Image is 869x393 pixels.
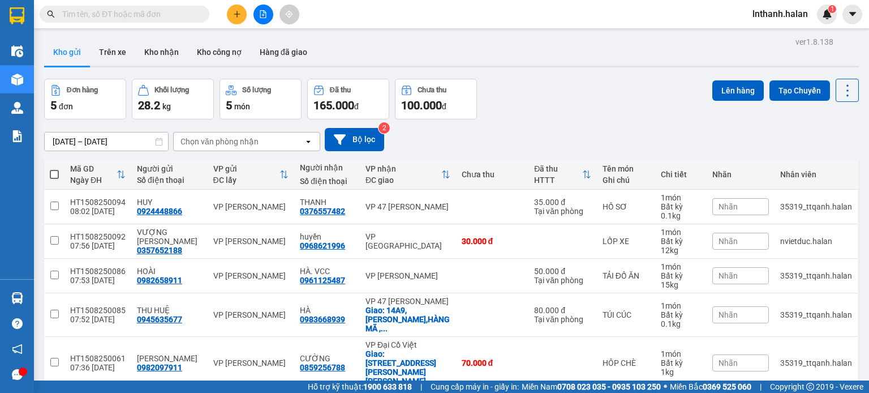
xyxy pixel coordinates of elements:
[442,102,446,111] span: đ
[226,99,232,112] span: 5
[70,198,126,207] div: HT1508250094
[64,160,131,190] th: Toggle SortBy
[719,237,738,246] span: Nhãn
[137,164,202,173] div: Người gửi
[603,164,650,173] div: Tên món
[534,267,591,276] div: 50.000 đ
[363,382,412,391] strong: 1900 633 818
[11,292,23,304] img: warehouse-icon
[822,9,832,19] img: icon-new-feature
[365,232,450,250] div: VP [GEOGRAPHIC_DATA]
[848,9,858,19] span: caret-down
[285,10,293,18] span: aim
[154,86,189,94] div: Khối lượng
[769,80,830,101] button: Tạo Chuyến
[70,276,126,285] div: 07:53 [DATE]
[208,160,295,190] th: Toggle SortBy
[534,198,591,207] div: 35.000 đ
[300,232,354,241] div: huyền
[242,86,271,94] div: Số lượng
[664,385,667,389] span: ⚪️
[661,349,701,358] div: 1 món
[670,381,751,393] span: Miền Bắc
[300,354,354,363] div: CƯỜNG
[528,160,596,190] th: Toggle SortBy
[661,301,701,310] div: 1 món
[661,193,701,202] div: 1 món
[522,381,661,393] span: Miền Nam
[300,177,354,186] div: Số điện thoại
[795,36,833,48] div: ver 1.8.138
[365,297,450,306] div: VP 47 [PERSON_NAME]
[534,315,591,324] div: Tại văn phòng
[661,319,701,328] div: 0.1 kg
[300,363,345,372] div: 0859256788
[603,202,650,211] div: HỒ SƠ
[44,39,90,66] button: Kho gửi
[719,202,738,211] span: Nhãn
[300,163,354,172] div: Người nhận
[300,267,354,276] div: HÀ. VCC
[213,202,289,211] div: VP [PERSON_NAME]
[830,5,834,13] span: 1
[661,262,701,271] div: 1 món
[462,358,523,368] div: 70.000 đ
[780,237,852,246] div: nvietduc.halan
[300,276,345,285] div: 0961125487
[12,318,23,329] span: question-circle
[603,176,650,185] div: Ghi chú
[760,381,762,393] span: |
[828,5,836,13] sup: 1
[137,315,182,324] div: 0945635677
[534,276,591,285] div: Tại văn phòng
[162,102,171,111] span: kg
[11,45,23,57] img: warehouse-icon
[70,354,126,363] div: HT1508250061
[661,202,701,211] div: Bất kỳ
[308,381,412,393] span: Hỗ trợ kỹ thuật:
[557,382,661,391] strong: 0708 023 035 - 0935 103 250
[534,306,591,315] div: 80.000 đ
[365,176,441,185] div: ĐC giao
[253,5,273,24] button: file-add
[842,5,862,24] button: caret-down
[137,354,202,363] div: TUYẾT TRINH
[354,102,359,111] span: đ
[780,202,852,211] div: 35319_ttqanh.halan
[420,381,422,393] span: |
[233,10,241,18] span: plus
[137,276,182,285] div: 0982658911
[213,176,280,185] div: ĐC lấy
[661,280,701,289] div: 15 kg
[300,315,345,324] div: 0983668939
[67,86,98,94] div: Đơn hàng
[401,99,442,112] span: 100.000
[534,207,591,216] div: Tại văn phòng
[365,164,441,173] div: VP nhận
[330,86,351,94] div: Đã thu
[227,5,247,24] button: plus
[59,102,73,111] span: đơn
[137,246,182,255] div: 0357652188
[365,202,450,211] div: VP 47 [PERSON_NAME]
[462,170,523,179] div: Chưa thu
[62,8,196,20] input: Tìm tên, số ĐT hoặc mã đơn
[44,79,126,119] button: Đơn hàng5đơn
[213,271,289,280] div: VP [PERSON_NAME]
[719,358,738,368] span: Nhãn
[70,232,126,241] div: HT1508250092
[360,160,456,190] th: Toggle SortBy
[137,306,202,315] div: THU HUỆ
[719,271,738,280] span: Nhãn
[431,381,519,393] span: Cung cấp máy in - giấy in:
[300,207,345,216] div: 0376557482
[138,99,160,112] span: 28.2
[603,358,650,368] div: HÔP CHÈ
[132,79,214,119] button: Khối lượng28.2kg
[462,237,523,246] div: 30.000 đ
[780,170,852,179] div: Nhân viên
[279,5,299,24] button: aim
[661,271,701,280] div: Bất kỳ
[661,237,701,246] div: Bất kỳ
[47,10,55,18] span: search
